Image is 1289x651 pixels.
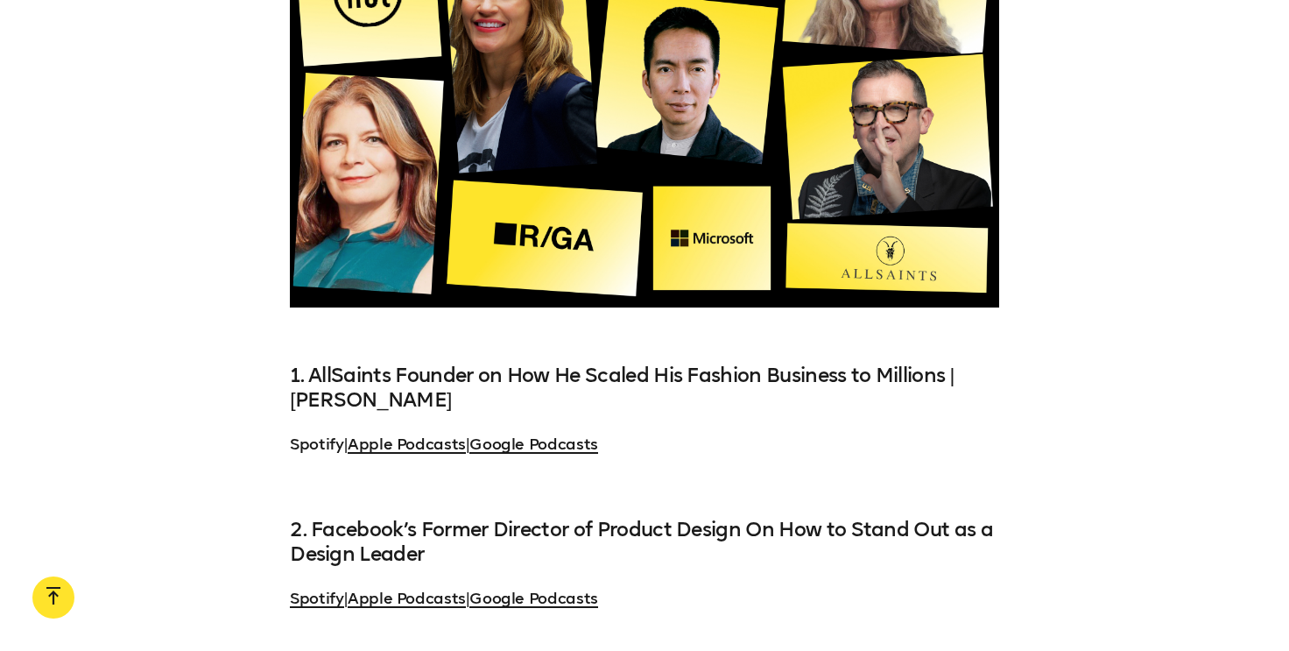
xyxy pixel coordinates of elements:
a: Google Podcasts [469,589,598,608]
a: Apple Podcasts [348,435,466,454]
a: Apple Podcasts [348,589,466,608]
a: Spotify [290,435,344,454]
a: Spotify [290,589,344,608]
p: | | [290,588,999,609]
a: Google Podcasts [469,435,598,454]
p: | | [290,434,999,455]
h4: 1. AllSaints Founder on How He Scaled His Fashion Business to Millions | [PERSON_NAME] [290,364,999,413]
h4: 2. Facebook’s Former Director of Product Design On How to Stand Out as a Design Leader [290,518,999,567]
